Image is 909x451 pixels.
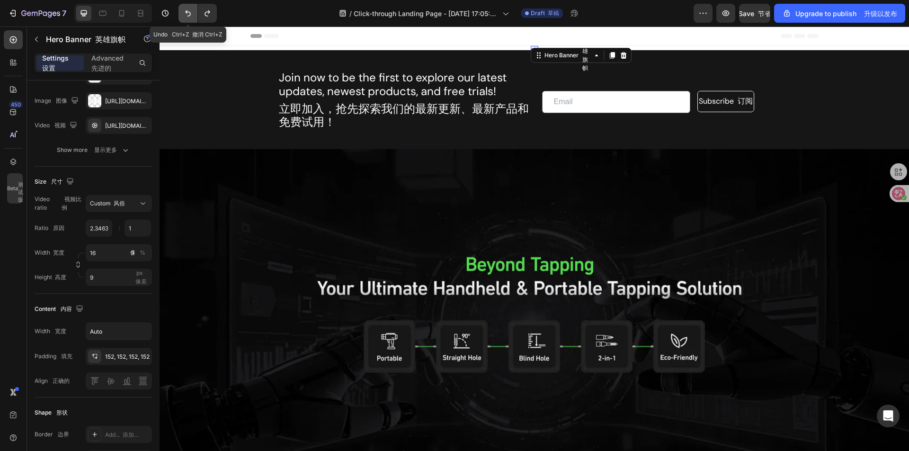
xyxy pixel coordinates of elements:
[55,327,66,335] font: 宽度
[548,9,559,17] font: 草稿
[86,323,151,340] input: Auto
[137,247,148,258] button: px 像素
[56,97,67,104] font: 图像
[114,200,125,207] font: 风俗
[35,176,76,188] div: Size
[35,327,66,336] div: Width
[35,303,85,316] div: Content
[178,4,217,23] div: Undo/Redo
[4,4,71,23] button: 7
[531,9,559,18] span: Draft
[54,122,66,129] font: 视频
[117,248,142,257] div: px
[758,9,771,18] font: 节省
[35,141,152,159] button: Show more 显示更多
[53,249,64,256] font: 宽度
[105,97,150,106] div: [URL][DOMAIN_NAME]
[105,122,150,130] div: [URL][DOMAIN_NAME]
[130,249,142,256] font: 像素
[35,408,68,417] div: Shape
[53,377,70,384] font: 正确的
[877,405,900,427] div: Open Intercom Messenger
[18,181,23,203] font: 测试版
[35,377,70,385] div: Align
[42,64,55,72] font: 设置
[62,195,81,211] font: 视频比例
[53,224,64,231] font: 原因
[160,27,909,451] iframe: Design area
[354,9,499,18] span: Click-through Landing Page - [DATE] 17:05:40
[35,352,72,361] div: Padding
[35,430,69,439] div: Border
[51,178,62,185] font: 尺寸
[35,248,64,257] label: Width
[135,278,147,285] font: 像素
[35,195,84,212] div: Video ratio
[61,305,72,312] font: 内容
[42,53,78,73] p: Settings
[739,9,771,18] span: Save
[125,220,151,237] input: Auto
[58,431,69,438] font: 边界
[55,274,66,281] font: 高度
[135,269,147,285] span: px
[35,119,79,132] div: Video
[61,353,72,360] font: 填充
[94,146,117,153] font: 显示更多
[349,9,352,18] span: /
[35,224,64,232] div: Ratio
[91,64,111,72] font: 先进的
[35,273,66,282] label: Height
[124,247,135,258] button: %
[90,200,125,207] span: Custom
[86,244,152,261] input: px 像素%
[105,431,150,439] div: Add...
[105,353,150,361] div: 152, 152, 152, 152
[56,409,68,416] font: 形状
[46,34,126,45] p: Hero Banner
[739,4,770,23] button: Save 节省
[539,68,593,82] div: Subscribe
[864,9,897,18] font: 升级以发布
[774,4,905,23] button: Upgrade to publish 升级以发布
[86,195,152,212] button: Custom 风俗
[782,9,897,18] div: Upgrade to publish
[538,64,595,86] button: Subscribe
[7,173,23,203] div: Beta
[57,145,130,155] div: Show more
[91,53,127,73] p: Advanced
[140,248,145,257] div: %
[86,220,112,237] input: Auto
[578,70,593,80] font: 订阅
[383,64,531,87] input: Email
[62,8,66,19] p: 7
[95,35,125,44] font: 英雄旗帜
[118,224,120,232] div: :
[9,101,23,108] div: 450
[35,95,80,107] div: Image
[86,269,152,286] input: px 像素
[123,431,138,438] font: 添加...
